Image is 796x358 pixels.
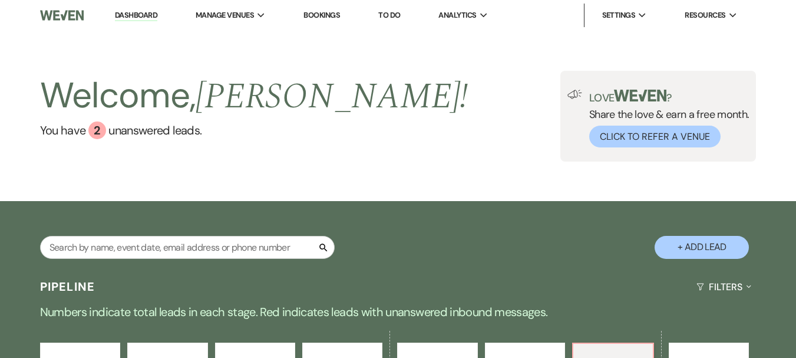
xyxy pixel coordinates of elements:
span: Settings [602,9,636,21]
span: Analytics [438,9,476,21]
h2: Welcome, [40,71,468,121]
span: Resources [685,9,725,21]
img: weven-logo-green.svg [614,90,666,101]
img: Weven Logo [40,3,84,28]
input: Search by name, event date, email address or phone number [40,236,335,259]
h3: Pipeline [40,278,95,295]
div: 2 [88,121,106,139]
button: Filters [692,271,756,303]
a: To Do [378,10,400,20]
button: Click to Refer a Venue [589,126,721,147]
p: Love ? [589,90,749,103]
span: [PERSON_NAME] ! [196,70,468,124]
div: Share the love & earn a free month. [582,90,749,147]
a: You have 2 unanswered leads. [40,121,468,139]
button: + Add Lead [655,236,749,259]
img: loud-speaker-illustration.svg [567,90,582,99]
span: Manage Venues [196,9,254,21]
a: Bookings [303,10,340,20]
a: Dashboard [115,10,157,21]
